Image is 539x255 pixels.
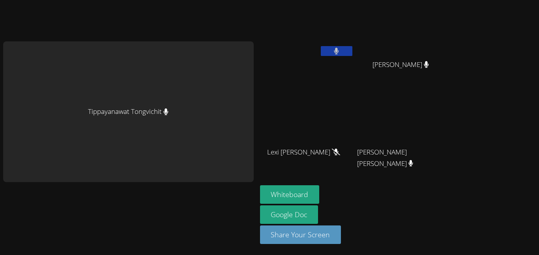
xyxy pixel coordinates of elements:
span: [PERSON_NAME] [PERSON_NAME] [357,147,445,169]
span: [PERSON_NAME] [372,59,429,71]
span: Lexi [PERSON_NAME] [267,147,340,158]
div: Tippayanawat Tongvichit [3,41,254,182]
button: Whiteboard [260,185,320,204]
button: Share Your Screen [260,225,341,244]
a: Google Doc [260,205,318,224]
